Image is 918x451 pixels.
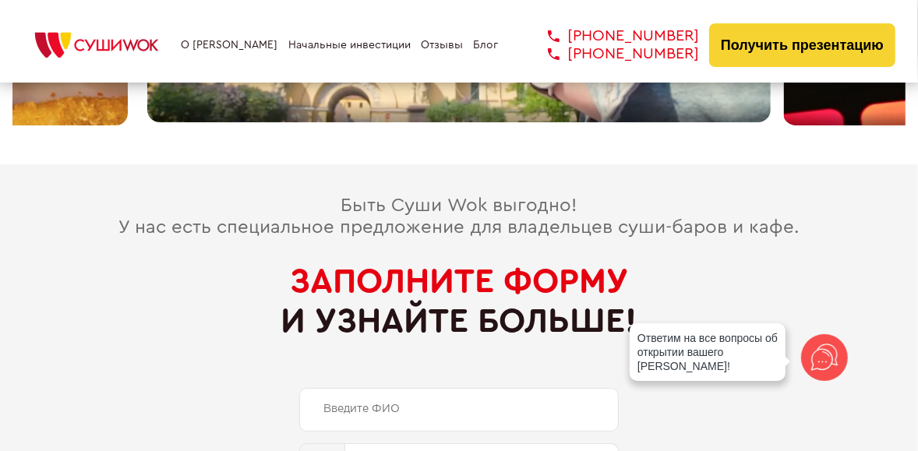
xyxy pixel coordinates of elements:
[290,264,628,298] span: Заполните форму
[181,39,277,51] a: О [PERSON_NAME]
[12,262,906,340] h2: и узнайте больше!
[299,388,619,432] input: Введите ФИО
[524,45,699,63] a: [PHONE_NUMBER]
[473,39,498,51] a: Блог
[23,28,171,62] img: СУШИWOK
[524,27,699,45] a: [PHONE_NUMBER]
[709,23,895,67] button: Получить презентацию
[119,196,800,237] span: Быть Суши Wok выгодно! У нас есть специальное предложение для владельцев суши-баров и кафе.
[630,323,786,381] div: Ответим на все вопросы об открытии вашего [PERSON_NAME]!
[421,39,463,51] a: Отзывы
[288,39,411,51] a: Начальные инвестиции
